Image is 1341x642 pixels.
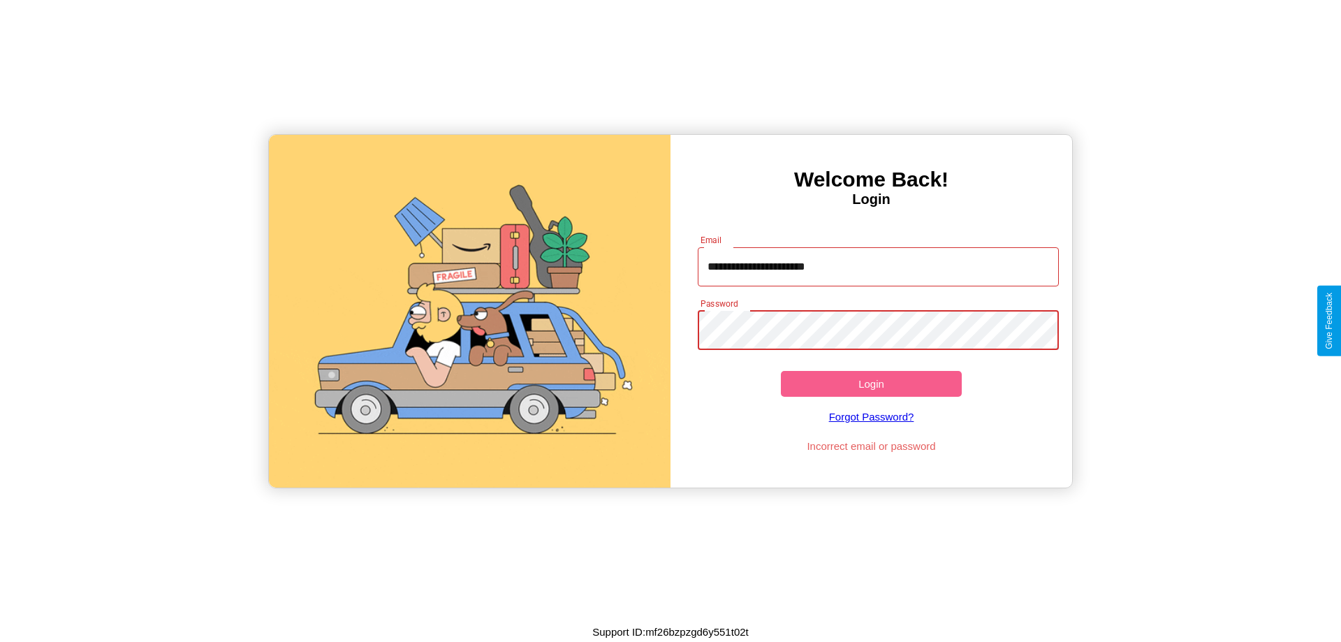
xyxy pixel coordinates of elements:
[691,437,1053,455] p: Incorrect email or password
[701,298,738,309] label: Password
[1324,293,1334,349] div: Give Feedback
[781,371,962,397] button: Login
[701,234,722,246] label: Email
[592,622,748,641] p: Support ID: mf26bzpzgd6y551t02t
[670,168,1072,191] h3: Welcome Back!
[670,191,1072,207] h4: Login
[269,135,670,488] img: gif
[691,397,1053,437] a: Forgot Password?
